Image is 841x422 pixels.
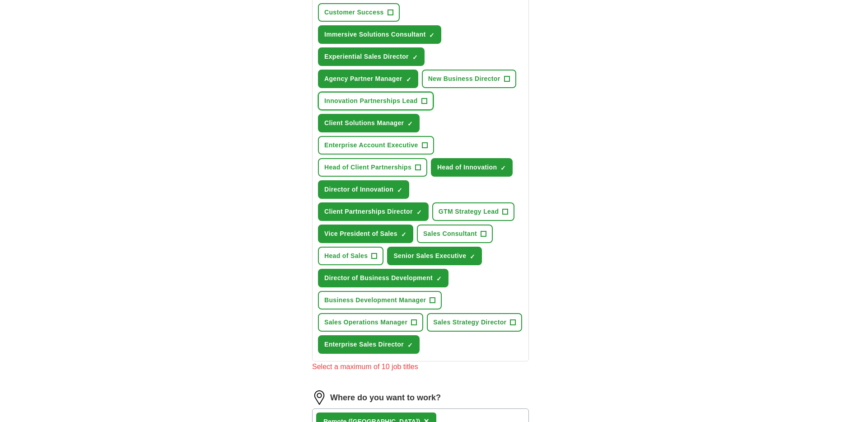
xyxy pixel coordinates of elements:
button: Head of Client Partnerships [318,158,427,177]
span: Customer Success [324,8,384,17]
span: Client Partnerships Director [324,207,413,216]
button: Innovation Partnerships Lead [318,92,434,110]
button: New Business Director [422,70,516,88]
span: Enterprise Account Executive [324,141,418,150]
span: Head of Innovation [437,163,497,172]
span: ✓ [416,209,422,216]
button: Head of Sales [318,247,383,265]
button: Sales Consultant [417,225,493,243]
button: Client Solutions Manager✓ [318,114,420,132]
span: Sales Strategy Director [433,318,506,327]
span: Head of Client Partnerships [324,163,411,172]
span: ✓ [407,120,413,127]
span: Director of Innovation [324,185,393,194]
span: Innovation Partnerships Lead [324,96,418,106]
button: Business Development Manager [318,291,442,309]
button: Senior Sales Executive✓ [387,247,482,265]
span: ✓ [470,253,475,260]
button: Customer Success [318,3,400,22]
button: Agency Partner Manager✓ [318,70,418,88]
button: Sales Operations Manager [318,313,423,332]
span: ✓ [429,32,435,39]
span: Agency Partner Manager [324,74,402,84]
span: ✓ [397,187,402,194]
span: Senior Sales Executive [393,251,466,261]
button: Sales Strategy Director [427,313,522,332]
span: Vice President of Sales [324,229,397,239]
span: ✓ [436,275,442,282]
img: location.png [312,390,327,405]
button: Client Partnerships Director✓ [318,202,429,221]
span: Enterprise Sales Director [324,340,404,349]
span: Experiential Sales Director [324,52,409,61]
span: ✓ [401,231,406,238]
span: Immersive Solutions Consultant [324,30,425,39]
span: Client Solutions Manager [324,118,404,128]
span: ✓ [500,164,506,172]
div: Select a maximum of 10 job titles [312,361,529,372]
button: Director of Innovation✓ [318,180,409,199]
button: Head of Innovation✓ [431,158,513,177]
button: Enterprise Account Executive [318,136,434,155]
span: ✓ [407,342,413,349]
span: ✓ [412,54,418,61]
button: Enterprise Sales Director✓ [318,335,420,354]
button: Director of Business Development✓ [318,269,449,287]
span: Head of Sales [324,251,368,261]
label: Where do you want to work? [330,392,441,404]
button: Immersive Solutions Consultant✓ [318,25,441,44]
span: New Business Director [428,74,500,84]
span: Sales Consultant [423,229,477,239]
span: Business Development Manager [324,295,426,305]
button: Vice President of Sales✓ [318,225,413,243]
span: ✓ [406,76,411,83]
span: GTM Strategy Lead [439,207,499,216]
button: Experiential Sales Director✓ [318,47,425,66]
span: Sales Operations Manager [324,318,407,327]
span: Director of Business Development [324,273,433,283]
button: GTM Strategy Lead [432,202,515,221]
